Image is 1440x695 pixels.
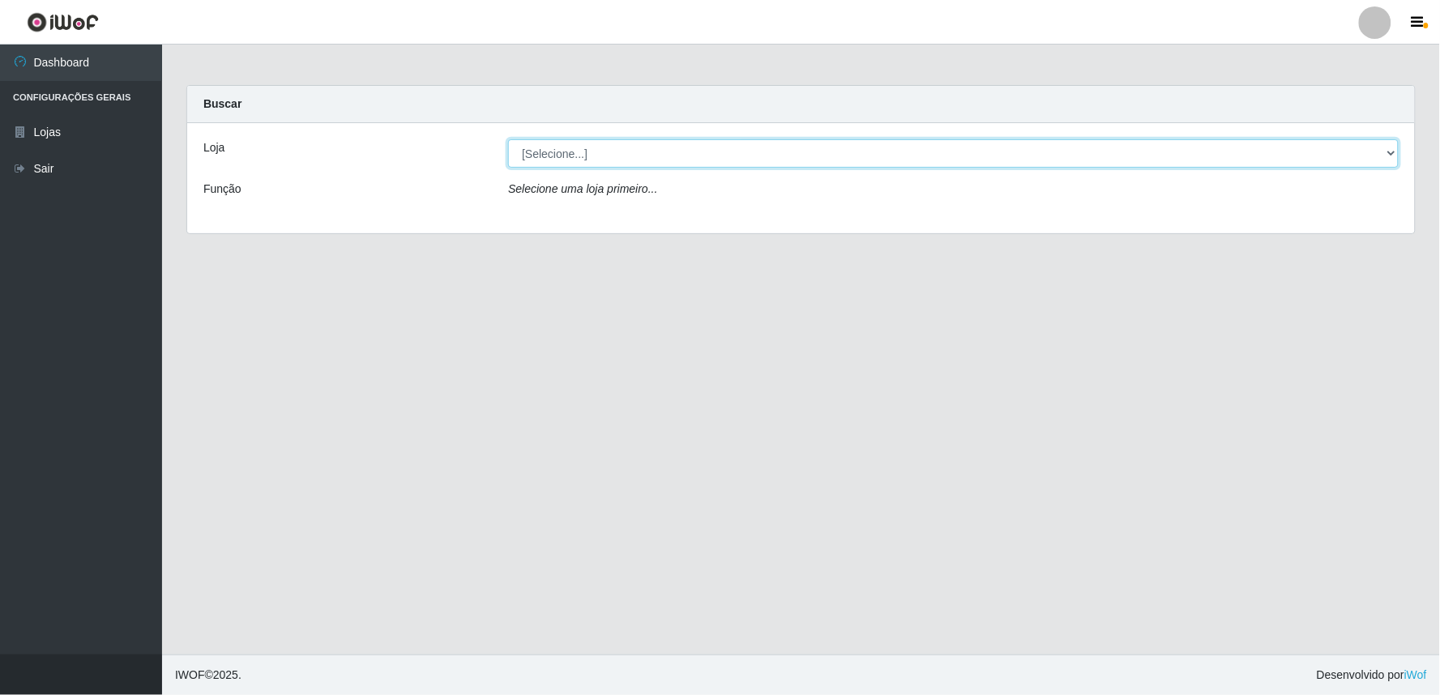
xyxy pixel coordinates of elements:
[203,181,241,198] label: Função
[1404,668,1427,681] a: iWof
[27,12,99,32] img: CoreUI Logo
[508,182,657,195] i: Selecione uma loja primeiro...
[175,668,205,681] span: IWOF
[1317,667,1427,684] span: Desenvolvido por
[203,139,224,156] label: Loja
[175,667,241,684] span: © 2025 .
[203,97,241,110] strong: Buscar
